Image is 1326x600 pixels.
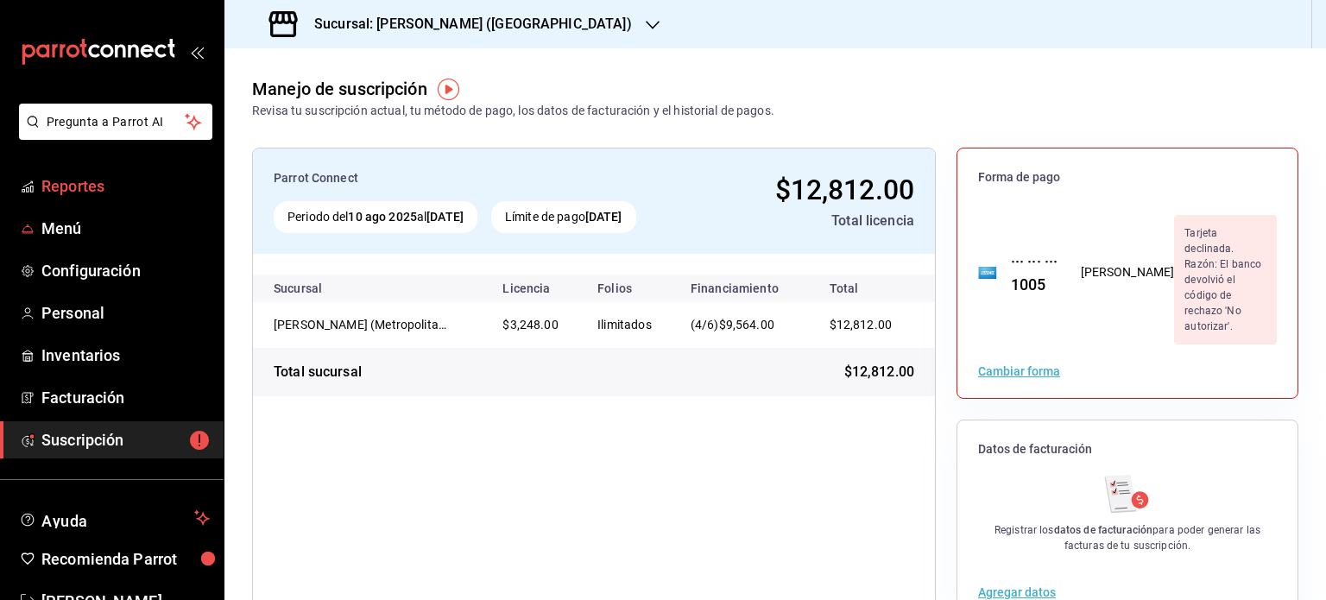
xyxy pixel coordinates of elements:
span: $12,812.00 [830,318,893,332]
button: Agregar datos [978,586,1056,598]
div: (4/6) [691,316,795,334]
span: Recomienda Parrot [41,547,210,571]
a: Pregunta a Parrot AI [12,125,212,143]
div: Total licencia [712,211,914,231]
span: Configuración [41,259,210,282]
button: open_drawer_menu [190,45,204,59]
h3: Sucursal: [PERSON_NAME] ([GEOGRAPHIC_DATA]) [300,14,632,35]
th: Folios [584,275,677,302]
div: Parrot Connect [274,169,698,187]
button: Pregunta a Parrot AI [19,104,212,140]
strong: [DATE] [585,210,622,224]
span: Datos de facturación [978,441,1277,458]
span: Forma de pago [978,169,1277,186]
span: Reportes [41,174,210,198]
span: $12,812.00 [775,174,914,206]
div: Manejo de suscripción [252,76,427,102]
span: Personal [41,301,210,325]
th: Licencia [489,275,584,302]
span: Ayuda [41,508,187,528]
td: Ilimitados [584,302,677,348]
span: Menú [41,217,210,240]
div: Tarjeta declinada. Razón: El banco devolvió el código de rechazo 'No autorizar'. [1174,215,1277,344]
div: Total sucursal [274,362,362,382]
div: [PERSON_NAME] [1081,263,1175,281]
div: [PERSON_NAME] (Metropolitan) [274,316,446,333]
strong: 10 ago 2025 [348,210,416,224]
strong: [DATE] [426,210,464,224]
div: ··· ··· ··· 1005 [997,249,1060,296]
img: Tooltip marker [438,79,459,100]
div: Daisuke (Metropolitan) [274,316,446,333]
span: $9,564.00 [719,318,774,332]
div: Periodo del al [274,201,477,233]
span: Suscripción [41,428,210,452]
div: Revisa tu suscripción actual, tu método de pago, los datos de facturación y el historial de pagos. [252,102,774,120]
span: $3,248.00 [502,318,558,332]
div: Sucursal [274,281,369,295]
div: Registrar los para poder generar las facturas de tu suscripción. [978,522,1277,553]
span: Facturación [41,386,210,409]
div: Límite de pago [491,201,636,233]
span: Pregunta a Parrot AI [47,113,186,131]
span: Inventarios [41,344,210,367]
th: Total [809,275,935,302]
strong: datos de facturación [1054,524,1153,536]
button: Cambiar forma [978,365,1060,377]
span: $12,812.00 [844,362,914,382]
th: Financiamiento [677,275,809,302]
